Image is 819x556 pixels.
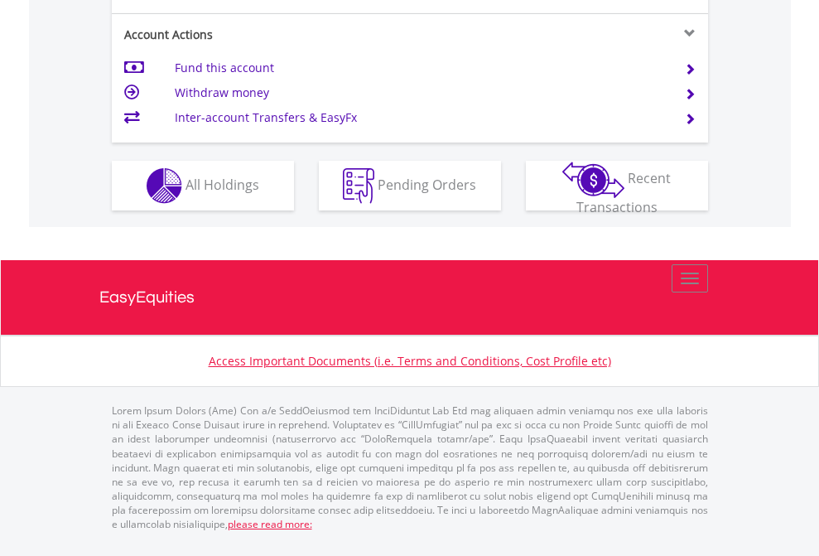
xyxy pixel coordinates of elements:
[112,27,410,43] div: Account Actions
[112,161,294,210] button: All Holdings
[228,517,312,531] a: please read more:
[562,162,624,198] img: transactions-zar-wht.png
[175,56,664,80] td: Fund this account
[378,175,476,193] span: Pending Orders
[526,161,708,210] button: Recent Transactions
[147,168,182,204] img: holdings-wht.png
[343,168,374,204] img: pending_instructions-wht.png
[112,404,708,531] p: Lorem Ipsum Dolors (Ame) Con a/e SeddOeiusmod tem InciDiduntut Lab Etd mag aliquaen admin veniamq...
[209,353,611,369] a: Access Important Documents (i.e. Terms and Conditions, Cost Profile etc)
[175,80,664,105] td: Withdraw money
[319,161,501,210] button: Pending Orders
[185,175,259,193] span: All Holdings
[175,105,664,130] td: Inter-account Transfers & EasyFx
[99,260,720,335] a: EasyEquities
